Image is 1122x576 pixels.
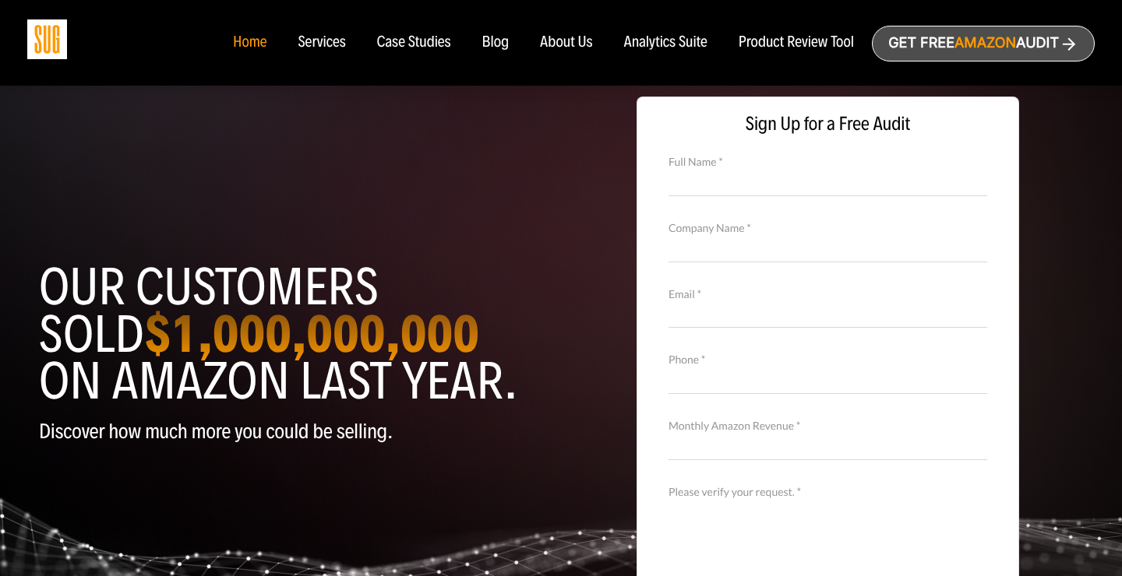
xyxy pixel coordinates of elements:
a: Analytics Suite [624,34,707,51]
label: Full Name * [669,153,987,170]
a: Home [233,34,266,51]
a: Blog [482,34,510,51]
label: Company Name * [669,220,987,237]
iframe: reCAPTCHA [669,498,905,559]
label: Email * [669,286,987,303]
input: Company Name * [669,234,987,262]
span: Amazon [954,35,1016,51]
span: Sign Up for a Free Audit [653,113,1003,135]
img: Sug [27,19,67,59]
a: Get freeAmazonAudit [872,26,1095,61]
label: Phone * [669,351,987,368]
a: Case Studies [377,34,451,51]
label: Monthly Amazon Revenue * [669,417,987,434]
input: Full Name * [669,168,987,195]
a: Services [298,34,345,51]
input: Contact Number * [669,367,987,394]
label: Please verify your request. * [669,483,987,500]
input: Email * [669,300,987,328]
input: Monthly Amazon Revenue * [669,433,987,460]
strong: $1,000,000,000 [144,302,479,366]
a: About Us [540,34,593,51]
p: Discover how much more you could be selling. [39,420,549,443]
h1: Our customers sold on Amazon last year. [39,264,549,405]
a: Product Review Tool [739,34,854,51]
